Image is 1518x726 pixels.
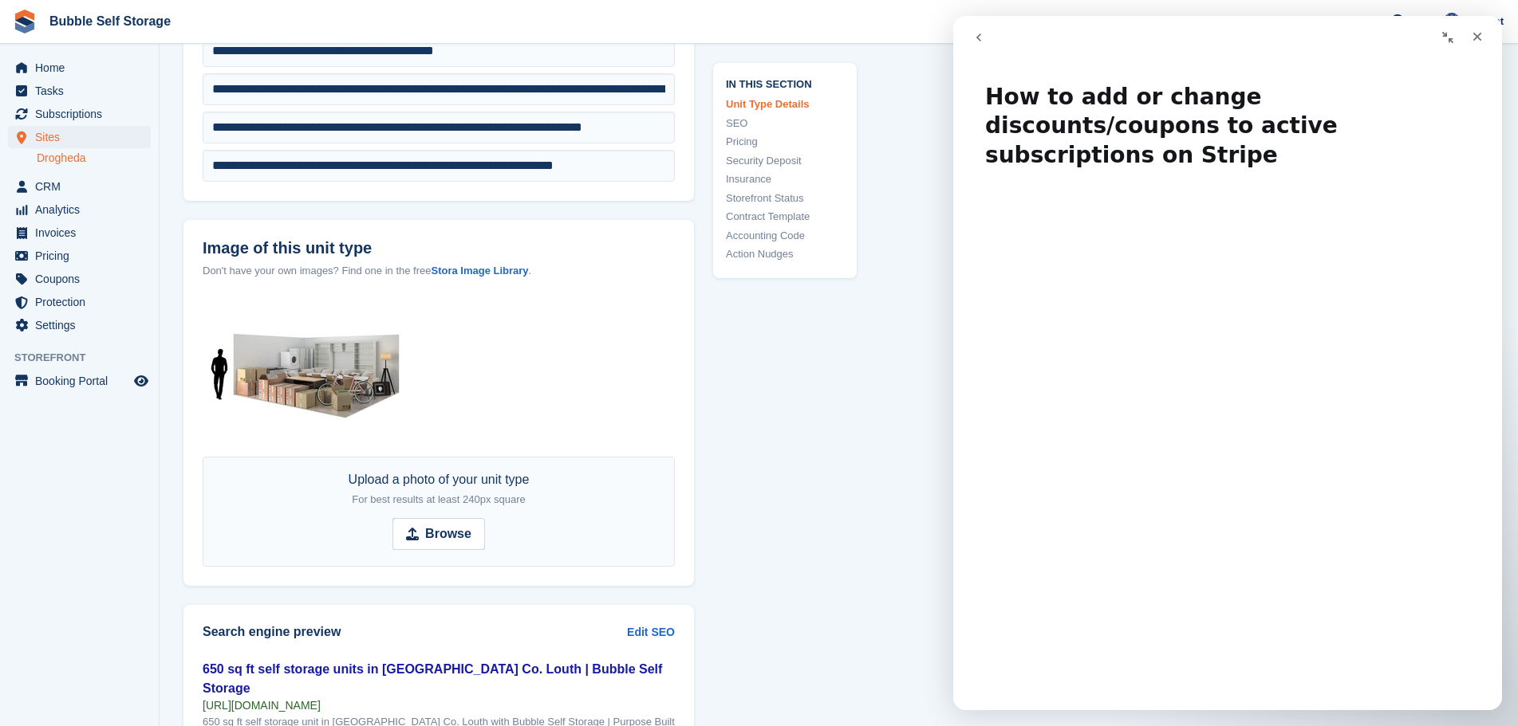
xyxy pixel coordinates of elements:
h2: Search engine preview [203,625,627,639]
a: Storefront Status [726,190,844,206]
span: Pricing [35,245,131,267]
span: Help [1407,13,1429,29]
div: [URL][DOMAIN_NAME] [203,698,675,712]
span: In this section [726,75,844,90]
span: Analytics [35,198,131,221]
div: Upload a photo of your unit type [349,470,530,508]
span: Storefront [14,350,159,366]
a: Contract Template [726,209,844,225]
span: Subscriptions [35,103,131,125]
div: Don't have your own images? Find one in the free . [203,263,675,279]
a: Unit Type Details [726,96,844,112]
div: 650 sq ft self storage units in [GEOGRAPHIC_DATA] Co. Louth | Bubble Self Storage [203,660,675,698]
a: menu [8,80,151,102]
a: Accounting Code [726,227,844,243]
a: Edit SEO [627,624,675,641]
img: stora-icon-8386f47178a22dfd0bd8f6a31ec36ba5ce8667c1dd55bd0f319d3a0aa187defe.svg [13,10,37,33]
img: Stuart Jackson [1444,13,1460,29]
a: Insurance [726,171,844,187]
img: 1000-sqft-unit.jpg [203,298,407,451]
span: Create [1328,13,1360,29]
input: Browse [392,518,485,550]
span: Sites [35,126,131,148]
a: SEO [726,115,844,131]
a: Stora Image Library [431,265,528,277]
span: Coupons [35,268,131,290]
span: Home [35,57,131,79]
a: menu [8,126,151,148]
a: Pricing [726,134,844,150]
a: Action Nudges [726,246,844,262]
span: Settings [35,314,131,336]
a: Bubble Self Storage [43,8,177,34]
a: menu [8,198,151,221]
strong: Browse [425,524,471,544]
a: menu [8,291,151,313]
a: Preview store [132,371,151,390]
a: Security Deposit [726,152,844,168]
span: Booking Portal [35,370,131,392]
a: menu [8,268,151,290]
a: menu [8,245,151,267]
span: For best results at least 240px square [352,493,526,505]
span: Account [1462,14,1504,29]
a: menu [8,222,151,244]
a: menu [8,175,151,198]
label: Image of this unit type [203,239,675,257]
a: menu [8,57,151,79]
span: Protection [35,291,131,313]
span: Invoices [35,222,131,244]
iframe: Intercom live chat [953,16,1502,710]
a: menu [8,370,151,392]
a: Drogheda [37,151,151,166]
a: menu [8,314,151,336]
span: Tasks [35,80,131,102]
a: menu [8,103,151,125]
span: CRM [35,175,131,198]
